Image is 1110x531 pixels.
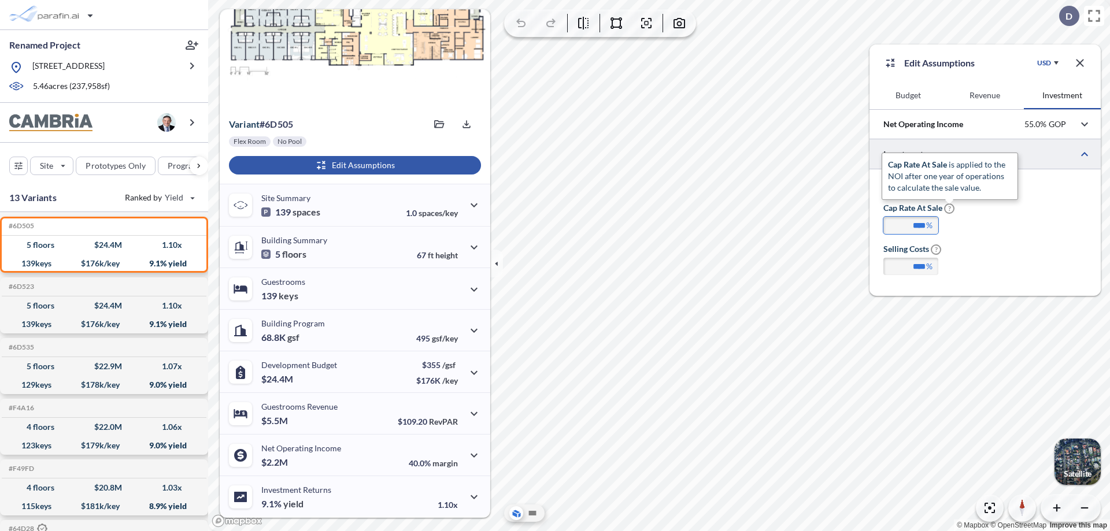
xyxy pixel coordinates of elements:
p: $355 [416,360,458,370]
p: Investment Returns [261,485,331,495]
a: OpenStreetMap [990,521,1046,529]
p: 5 [261,248,306,260]
p: 40.0% [409,458,458,468]
span: floors [282,248,306,260]
p: 9.1% [261,498,304,510]
img: Switcher Image [1054,439,1101,485]
p: 55.0% GOP [1024,119,1066,129]
p: 1.0 [406,208,458,218]
p: Development Budget [261,360,337,370]
button: Site [30,157,73,175]
h3: Investment [883,179,1087,190]
span: yield [283,498,304,510]
p: Flex Room [234,137,266,146]
p: Site Summary [261,193,310,203]
span: RevPAR [429,417,458,426]
span: Variant [229,118,260,129]
label: % [926,220,933,231]
p: [STREET_ADDRESS] [32,60,105,75]
img: BrandImage [9,114,92,132]
p: $5.5M [261,415,290,426]
label: Selling Costs [883,243,941,255]
p: 13 Variants [9,191,57,205]
p: No Pool [277,137,302,146]
span: Yield [165,192,184,203]
p: 67 [417,250,458,260]
p: $2.2M [261,456,290,468]
label: % [926,261,933,272]
button: Revenue [946,81,1023,109]
h5: Click to copy the code [6,404,34,412]
p: 5.46 acres ( 237,958 sf) [33,80,110,93]
p: Edit Assumptions [904,56,975,70]
p: Satellite [1064,469,1091,478]
button: Prototypes Only [76,157,156,175]
p: Building Summary [261,235,327,245]
a: Mapbox homepage [212,514,262,528]
button: Site Plan [526,506,539,520]
p: Building Program [261,318,325,328]
button: Aerial View [509,506,523,520]
p: $176K [416,376,458,385]
p: 1.10x [438,500,458,510]
p: Site [40,160,53,172]
p: Guestrooms [261,277,305,287]
button: Investment [1024,81,1101,109]
p: 495 [416,333,458,343]
p: D [1065,11,1072,21]
h5: Click to copy the code [6,222,34,230]
h5: Click to copy the code [6,465,34,473]
span: keys [279,290,298,302]
span: ? [931,244,941,255]
a: Mapbox [957,521,989,529]
button: Edit Assumptions [229,156,481,174]
p: Program [168,160,200,172]
button: Switcher ImageSatellite [1054,439,1101,485]
img: user logo [157,113,176,132]
span: ? [944,203,954,214]
p: Net Operating Income [261,443,341,453]
span: /key [442,376,458,385]
h5: Click to copy the code [6,283,34,291]
p: 68.8K [261,332,299,343]
div: USD [1037,58,1051,68]
label: Cap Rate at Sale [883,202,954,214]
span: height [435,250,458,260]
p: $24.4M [261,373,295,385]
p: 139 [261,206,320,218]
p: Net Operating Income [883,118,963,130]
span: gsf/key [432,333,458,343]
span: ft [428,250,434,260]
p: 139 [261,290,298,302]
h5: Click to copy the code [6,343,34,351]
span: margin [432,458,458,468]
span: /gsf [442,360,456,370]
span: gsf [287,332,299,343]
p: # 6d505 [229,118,293,130]
a: Improve this map [1050,521,1107,529]
p: $109.20 [398,417,458,426]
p: Guestrooms Revenue [261,402,338,411]
p: Prototypes Only [86,160,146,172]
p: Renamed Project [9,39,80,51]
span: spaces/key [419,208,458,218]
button: Budget [869,81,946,109]
span: spaces [293,206,320,218]
button: Ranked by Yield [116,188,202,207]
button: Program [158,157,220,175]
